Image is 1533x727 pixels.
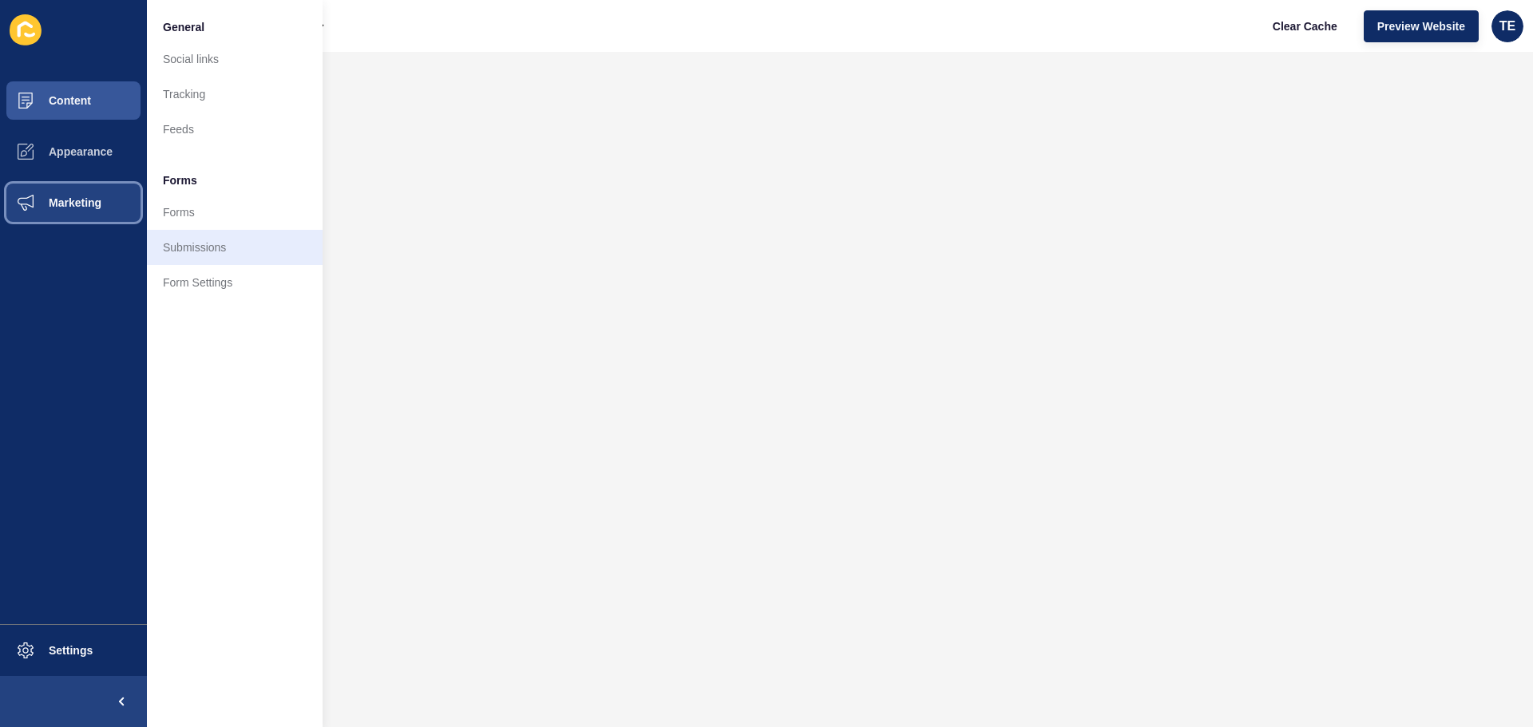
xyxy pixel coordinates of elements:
a: Forms [147,195,323,230]
span: General [163,19,204,35]
button: Clear Cache [1259,10,1351,42]
span: TE [1499,18,1515,34]
a: Tracking [147,77,323,112]
button: Preview Website [1364,10,1479,42]
span: Preview Website [1377,18,1465,34]
a: Social links [147,41,323,77]
a: Submissions [147,230,323,265]
span: Clear Cache [1273,18,1337,34]
a: Form Settings [147,265,323,300]
span: Forms [163,172,197,188]
a: Feeds [147,112,323,147]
